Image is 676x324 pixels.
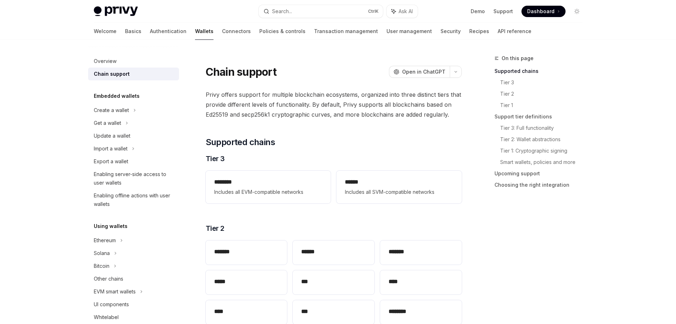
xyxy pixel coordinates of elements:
span: Tier 2 [206,223,225,233]
div: Bitcoin [94,262,109,270]
a: Upcoming support [494,168,588,179]
a: Welcome [94,23,117,40]
a: Tier 3: Full functionality [500,122,588,134]
a: Enabling server-side access to user wallets [88,168,179,189]
div: Overview [94,57,117,65]
a: Other chains [88,272,179,285]
span: Privy offers support for multiple blockchain ecosystems, organized into three distinct tiers that... [206,90,462,119]
button: Ask AI [386,5,418,18]
div: Enabling offline actions with user wallets [94,191,175,208]
a: Tier 2: Wallet abstractions [500,134,588,145]
a: Recipes [469,23,489,40]
a: Support [493,8,513,15]
div: Ethereum [94,236,116,245]
a: Supported chains [494,65,588,77]
a: Tier 1 [500,100,588,111]
a: Update a wallet [88,129,179,142]
a: Dashboard [521,6,566,17]
a: Tier 2 [500,88,588,100]
div: Get a wallet [94,119,121,127]
a: Support tier definitions [494,111,588,122]
span: Ctrl K [368,9,379,14]
a: User management [386,23,432,40]
a: Authentication [150,23,186,40]
div: Whitelabel [94,313,119,322]
span: On this page [502,54,534,63]
a: Whitelabel [88,311,179,324]
a: Transaction management [314,23,378,40]
a: **** *Includes all SVM-compatible networks [336,171,461,203]
a: Tier 1: Cryptographic signing [500,145,588,156]
div: Export a wallet [94,157,128,166]
a: Wallets [195,23,213,40]
a: Demo [471,8,485,15]
div: Create a wallet [94,106,129,115]
a: Overview [88,55,179,68]
button: Toggle dark mode [571,6,583,17]
span: Dashboard [527,8,555,15]
button: Open in ChatGPT [389,66,450,78]
div: Search... [272,7,292,16]
h5: Using wallets [94,222,128,230]
a: Security [440,23,461,40]
span: Ask AI [399,8,413,15]
a: API reference [498,23,531,40]
a: Connectors [222,23,251,40]
a: Enabling offline actions with user wallets [88,189,179,211]
div: Enabling server-side access to user wallets [94,170,175,187]
span: Includes all SVM-compatible networks [345,188,453,196]
span: Open in ChatGPT [402,68,445,75]
a: Policies & controls [259,23,305,40]
h5: Embedded wallets [94,92,140,100]
div: Solana [94,249,110,257]
div: Update a wallet [94,132,130,140]
div: Chain support [94,70,130,78]
span: Supported chains [206,137,275,148]
a: Choosing the right integration [494,179,588,191]
div: EVM smart wallets [94,287,136,296]
div: UI components [94,300,129,309]
a: Smart wallets, policies and more [500,156,588,168]
a: **** ***Includes all EVM-compatible networks [206,171,331,203]
img: light logo [94,6,138,16]
a: Export a wallet [88,155,179,168]
div: Import a wallet [94,144,128,153]
a: Tier 3 [500,77,588,88]
button: Search...CtrlK [259,5,383,18]
h1: Chain support [206,65,276,78]
a: Basics [125,23,141,40]
a: Chain support [88,68,179,80]
span: Tier 3 [206,154,225,164]
a: UI components [88,298,179,311]
span: Includes all EVM-compatible networks [214,188,322,196]
div: Other chains [94,275,123,283]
